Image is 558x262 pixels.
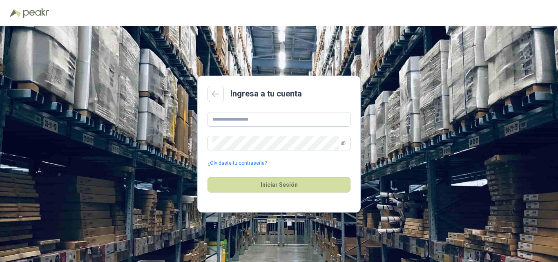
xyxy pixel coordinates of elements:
span: eye-invisible [341,141,346,146]
a: ¿Olvidaste tu contraseña? [208,159,267,167]
button: Iniciar Sesión [208,177,350,193]
h2: Ingresa a tu cuenta [230,87,302,100]
img: Logo [10,9,21,17]
img: Peakr [23,8,49,18]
